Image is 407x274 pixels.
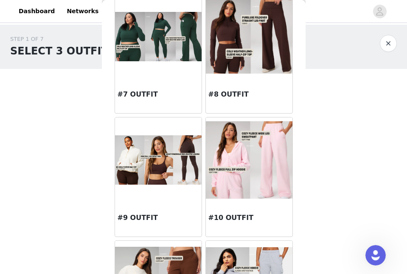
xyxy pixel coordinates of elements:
[208,213,290,223] h3: #10 OUTFIT
[62,2,104,21] a: Networks
[115,12,202,61] img: #7 OUTFIT
[115,135,202,184] img: #9 OUTFIT
[118,89,199,100] h3: #7 OUTFIT
[365,245,386,265] iframe: Intercom live chat
[208,89,290,100] h3: #8 OUTFIT
[14,2,60,21] a: Dashboard
[10,35,193,43] div: STEP 1 OF 7
[10,43,193,59] h1: SELECT 3 OUTFIT PREFERENCES
[376,5,384,18] div: avatar
[118,213,199,223] h3: #9 OUTFIT
[206,121,292,198] img: #10 OUTFIT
